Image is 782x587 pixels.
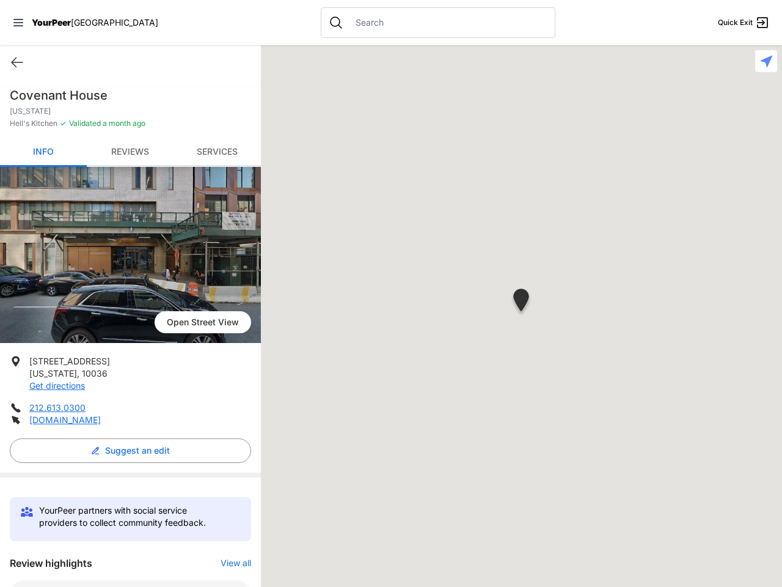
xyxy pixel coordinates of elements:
span: Quick Exit [718,18,753,28]
a: Quick Exit [718,15,770,30]
div: New York [511,289,532,316]
span: , [77,368,79,378]
span: [STREET_ADDRESS] [29,356,110,366]
span: Validated [69,119,101,128]
h1: Covenant House [10,87,251,104]
a: YourPeer[GEOGRAPHIC_DATA] [32,19,158,26]
span: ✓ [60,119,67,128]
input: Search [348,17,547,29]
a: [DOMAIN_NAME] [29,415,101,425]
a: Get directions [29,380,85,391]
h3: Review highlights [10,556,92,570]
a: Services [174,138,260,167]
span: YourPeer [32,17,71,28]
p: YourPeer partners with social service providers to collect community feedback. [39,504,227,529]
span: [GEOGRAPHIC_DATA] [71,17,158,28]
span: [US_STATE] [29,368,77,378]
a: 212.613.0300 [29,402,86,413]
button: Suggest an edit [10,438,251,463]
p: [US_STATE] [10,106,251,116]
a: Reviews [87,138,174,167]
span: Suggest an edit [105,445,170,457]
span: Hell's Kitchen [10,119,57,128]
button: View all [221,557,251,569]
span: a month ago [101,119,145,128]
span: 10036 [82,368,108,378]
span: Open Street View [155,311,251,333]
